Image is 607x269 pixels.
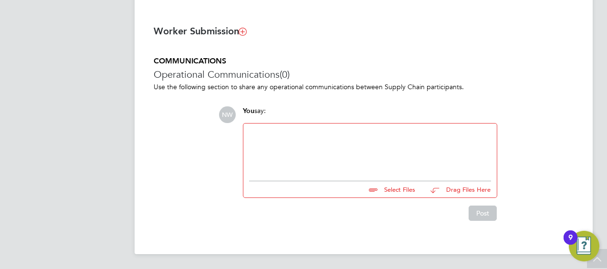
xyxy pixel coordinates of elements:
[154,25,246,37] b: Worker Submission
[469,206,497,221] button: Post
[423,180,491,200] button: Drag Files Here
[243,107,254,115] span: You
[243,106,497,123] div: say:
[280,68,290,81] span: (0)
[154,56,574,66] h5: COMMUNICATIONS
[154,68,574,81] h3: Operational Communications
[219,106,236,123] span: NW
[154,83,574,91] p: Use the following section to share any operational communications between Supply Chain participants.
[568,238,573,250] div: 9
[569,231,599,261] button: Open Resource Center, 9 new notifications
